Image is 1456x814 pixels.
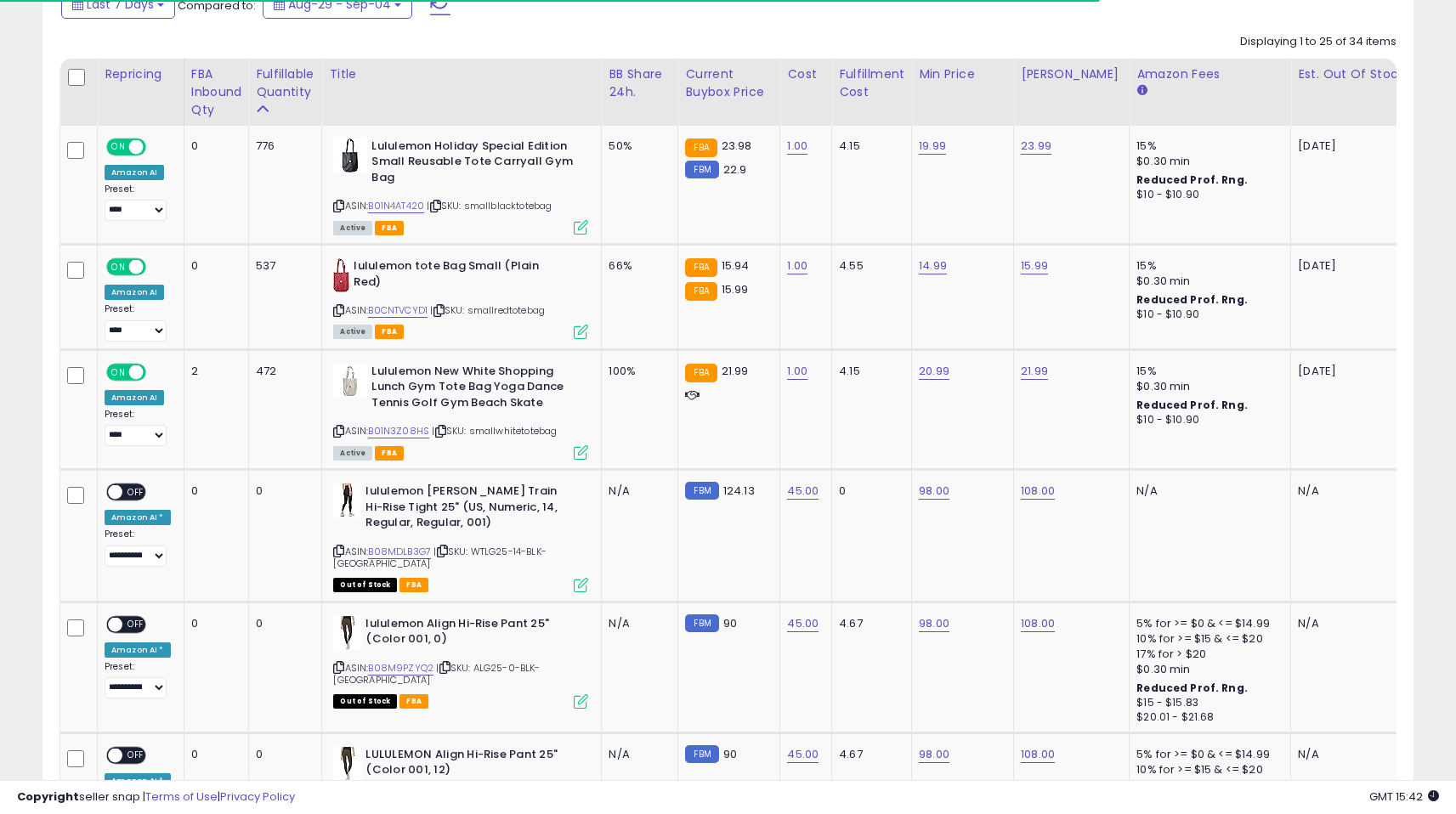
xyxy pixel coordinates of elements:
div: $0.30 min [1136,379,1278,394]
div: 0 [256,616,309,631]
p: N/A [1298,747,1447,762]
div: 0 [191,258,236,274]
span: OFF [144,260,171,274]
b: Lululemon New White Shopping Lunch Gym Tote Bag Yoga Dance Tennis Golf Gym Beach Skate [371,364,578,415]
div: Title [329,65,594,83]
div: Amazon AI * [105,642,171,658]
div: 776 [256,138,309,154]
div: Amazon AI * [105,510,171,525]
div: Fulfillable Quantity [256,65,314,101]
a: 14.99 [919,257,947,274]
div: $20.01 - $21.68 [1136,710,1278,725]
div: 4.55 [839,258,898,274]
span: 21.99 [722,363,749,379]
div: BB Share 24h. [609,65,671,101]
div: Current Buybox Price [685,65,773,101]
div: 0 [191,616,236,631]
span: FBA [375,325,404,339]
a: 19.99 [919,138,946,155]
a: Privacy Policy [220,789,295,805]
b: Reduced Prof. Rng. [1136,398,1248,412]
div: ASIN: [333,138,588,233]
div: 15% [1136,138,1278,154]
a: 98.00 [919,615,949,632]
div: Preset: [105,661,171,699]
div: Preset: [105,529,171,567]
div: N/A [609,747,665,762]
small: FBM [685,482,718,500]
div: 4.67 [839,616,898,631]
span: 15.94 [722,257,750,274]
b: Lululemon Holiday Special Edition Small Reusable Tote Carryall Gym Bag [371,138,578,190]
div: Preset: [105,184,171,222]
a: 45.00 [787,615,819,632]
div: Preset: [105,303,171,342]
div: 0 [191,138,236,154]
small: FBA [685,258,717,277]
span: All listings currently available for purchase on Amazon [333,325,372,339]
span: | SKU: smallredtotebag [430,303,545,317]
span: All listings currently available for purchase on Amazon [333,446,372,461]
span: FBA [399,578,428,592]
img: 31lx4JaHA+L._SL40_.jpg [333,483,361,517]
div: Amazon AI [105,165,164,180]
div: 0 [256,747,309,762]
span: 15.99 [722,281,749,297]
p: N/A [1298,616,1447,631]
img: 31Yd0oAH4JL._SL40_.jpg [333,364,367,398]
span: OFF [144,365,171,379]
small: FBM [685,161,718,178]
div: 50% [609,138,665,154]
a: 23.99 [1021,138,1051,155]
div: N/A [1136,483,1278,499]
small: Amazon Fees. [1136,83,1147,99]
a: 98.00 [919,746,949,763]
div: Amazon AI [105,390,164,405]
a: 108.00 [1021,483,1055,500]
a: 45.00 [787,746,819,763]
div: 472 [256,364,309,379]
div: $0.30 min [1136,154,1278,169]
span: 90 [723,615,737,631]
span: | SKU: smallblacktotebag [427,199,552,212]
span: ON [108,139,129,154]
strong: Copyright [17,789,79,805]
span: FBA [375,221,404,235]
b: LULULEMON Align Hi-Rise Pant 25" (Color 001, 12) [365,747,572,783]
span: ON [108,365,129,379]
b: Reduced Prof. Rng. [1136,172,1248,187]
a: B08M9PZYQ2 [368,661,433,676]
span: | SKU: ALG25-0-BLK-[GEOGRAPHIC_DATA] [333,661,540,687]
div: seller snap | | [17,789,295,806]
b: lululemon [PERSON_NAME] Train Hi-Rise Tight 25" (US, Numeric, 14, Regular, Regular, 001) [365,483,572,535]
div: 0 [839,483,898,499]
small: FBM [685,745,718,763]
div: 10% for >= $15 & <= $20 [1136,631,1278,647]
b: lululemon tote Bag Small (Plain Red) [354,258,560,294]
div: 2 [191,364,236,379]
div: $10 - $10.90 [1136,413,1278,427]
a: 108.00 [1021,615,1055,632]
a: 20.99 [919,363,949,380]
span: OFF [122,485,150,500]
span: FBA [399,694,428,709]
span: 2025-09-12 15:42 GMT [1369,789,1439,805]
div: 100% [609,364,665,379]
small: FBM [685,614,718,632]
div: Cost [787,65,824,83]
div: 4.67 [839,747,898,762]
span: All listings that are currently out of stock and unavailable for purchase on Amazon [333,694,397,709]
div: 66% [609,258,665,274]
a: 15.99 [1021,257,1048,274]
div: $0.30 min [1136,662,1278,677]
div: Amazon Fees [1136,65,1283,83]
div: ASIN: [333,616,588,707]
div: $15 - $15.83 [1136,696,1278,710]
div: 15% [1136,258,1278,274]
span: All listings that are currently out of stock and unavailable for purchase on Amazon [333,578,397,592]
div: 0 [191,747,236,762]
div: ASIN: [333,483,588,591]
div: [PERSON_NAME] [1021,65,1122,83]
a: B01N3Z08HS [368,424,429,438]
div: Min Price [919,65,1006,83]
